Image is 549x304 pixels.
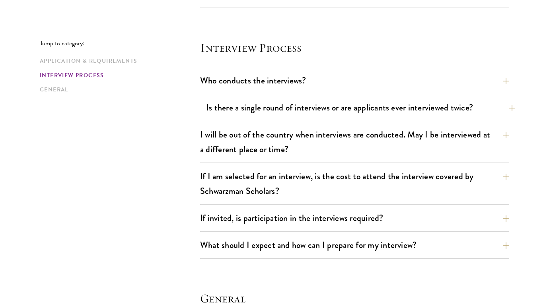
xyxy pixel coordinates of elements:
[200,236,509,254] button: What should I expect and how can I prepare for my interview?
[200,72,509,89] button: Who conducts the interviews?
[206,99,515,116] button: Is there a single round of interviews or are applicants ever interviewed twice?
[200,209,509,227] button: If invited, is participation in the interviews required?
[200,167,509,200] button: If I am selected for an interview, is the cost to attend the interview covered by Schwarzman Scho...
[40,40,200,47] p: Jump to category:
[200,40,509,56] h4: Interview Process
[40,85,195,94] a: General
[40,71,195,79] a: Interview Process
[200,126,509,158] button: I will be out of the country when interviews are conducted. May I be interviewed at a different p...
[40,57,195,65] a: Application & Requirements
